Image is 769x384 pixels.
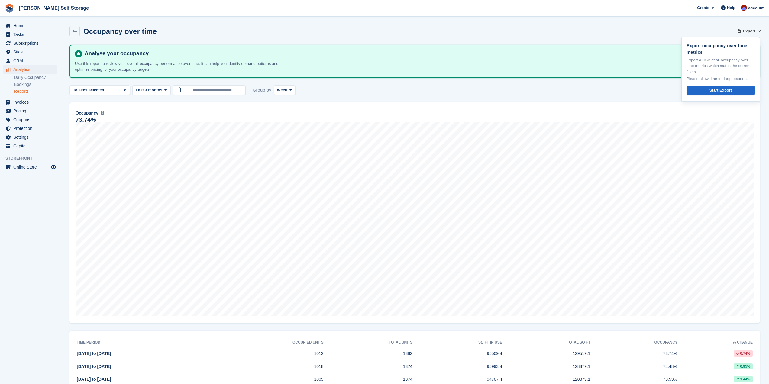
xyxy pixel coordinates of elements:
[324,360,412,373] td: 1374
[502,347,590,360] td: 129519.1
[3,107,57,115] a: menu
[734,350,753,357] div: 0.74%
[16,3,91,13] a: [PERSON_NAME] Self Storage
[687,86,755,95] a: Start Export
[75,61,286,73] p: Use this report to review your overall occupancy performance over time. It can help you identify ...
[709,87,732,93] div: Start Export
[14,89,57,94] a: Reports
[274,85,295,95] button: Week
[76,117,96,122] div: 73.74%
[324,338,412,347] th: Total units
[14,82,57,87] a: Bookings
[13,30,50,39] span: Tasks
[13,65,50,74] span: Analytics
[206,360,323,373] td: 1018
[77,364,111,369] span: [DATE] to [DATE]
[3,133,57,141] a: menu
[13,115,50,124] span: Coupons
[3,98,57,106] a: menu
[727,5,735,11] span: Help
[206,338,323,347] th: Occupied units
[76,110,98,116] span: Occupancy
[748,5,764,11] span: Account
[101,111,104,115] img: icon-info-grey-7440780725fd019a000dd9b08b2336e03edf1995a4989e88bcd33f0948082b44.svg
[590,347,677,360] td: 73.74%
[13,163,50,171] span: Online Store
[590,338,677,347] th: Occupancy
[3,124,57,133] a: menu
[253,85,271,95] span: Group by
[136,87,162,93] span: Last 3 months
[77,351,111,356] span: [DATE] to [DATE]
[412,338,502,347] th: sq ft in use
[3,56,57,65] a: menu
[743,28,755,34] span: Export
[687,42,755,56] p: Export occupancy over time metrics
[13,98,50,106] span: Invoices
[697,5,709,11] span: Create
[3,21,57,30] a: menu
[3,48,57,56] a: menu
[3,30,57,39] a: menu
[502,338,590,347] th: Total sq ft
[5,4,14,13] img: stora-icon-8386f47178a22dfd0bd8f6a31ec36ba5ce8667c1dd55bd0f319d3a0aa187defe.svg
[3,39,57,47] a: menu
[77,377,111,382] span: [DATE] to [DATE]
[687,76,755,82] p: Please allow time for large exports.
[687,57,755,75] p: Export a CSV of all occupancy over time metrics which match the current filters.
[734,376,753,382] div: 1.44%
[13,107,50,115] span: Pricing
[5,155,60,161] span: Storefront
[72,87,107,93] div: 18 sites selected
[13,124,50,133] span: Protection
[3,163,57,171] a: menu
[13,39,50,47] span: Subscriptions
[13,133,50,141] span: Settings
[324,347,412,360] td: 1382
[741,5,747,11] img: Tim Brant-Coles
[502,360,590,373] td: 128879.1
[590,360,677,373] td: 74.48%
[77,338,206,347] th: Time period
[412,360,502,373] td: 95993.4
[132,85,170,95] button: Last 3 months
[50,163,57,171] a: Preview store
[82,50,754,57] h4: Analyse your occupancy
[3,65,57,74] a: menu
[412,347,502,360] td: 95509.4
[83,27,157,35] h2: Occupancy over time
[3,142,57,150] a: menu
[738,26,760,36] button: Export
[3,115,57,124] a: menu
[277,87,287,93] span: Week
[734,363,753,369] div: 0.95%
[13,56,50,65] span: CRM
[14,75,57,80] a: Daily Occupancy
[13,21,50,30] span: Home
[13,142,50,150] span: Capital
[13,48,50,56] span: Sites
[677,338,753,347] th: % change
[206,347,323,360] td: 1012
